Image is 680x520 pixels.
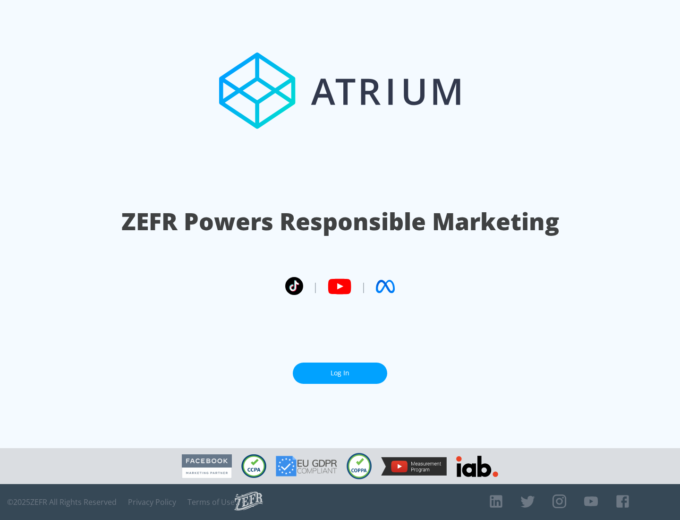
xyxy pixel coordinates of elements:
img: CCPA Compliant [241,454,266,478]
h1: ZEFR Powers Responsible Marketing [121,205,559,238]
img: COPPA Compliant [347,453,372,479]
img: IAB [456,456,498,477]
a: Log In [293,363,387,384]
img: GDPR Compliant [276,456,337,477]
span: | [361,279,366,294]
img: YouTube Measurement Program [381,457,447,476]
a: Terms of Use [187,497,235,507]
img: Facebook Marketing Partner [182,454,232,478]
a: Privacy Policy [128,497,176,507]
span: | [313,279,318,294]
span: © 2025 ZEFR All Rights Reserved [7,497,117,507]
